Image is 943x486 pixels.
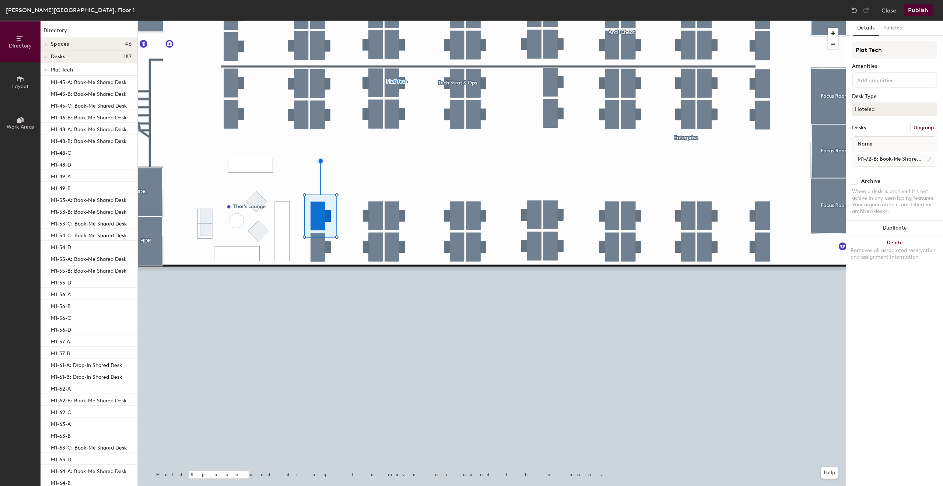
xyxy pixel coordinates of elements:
[51,372,122,380] p: M1-61-B: Drop-In Shared Desk
[856,75,922,84] input: Add amenities
[51,242,71,251] p: M1-54-D
[51,136,127,144] p: M1-48-B: Book-Me Shared Desk
[9,43,32,49] span: Directory
[51,171,71,180] p: M1-49-A
[904,4,933,16] button: Publish
[7,124,34,130] span: Work Areas
[862,7,870,14] img: Redo
[51,360,122,368] p: M1-61-A: Drop-In Shared Desk
[51,419,71,427] p: M1-63-A
[6,6,135,15] div: [PERSON_NAME][GEOGRAPHIC_DATA], Floor 1
[846,221,943,235] button: Duplicate
[51,112,127,121] p: M1-46-B: Book-Me Shared Desk
[51,254,127,262] p: M1-55-A: Book-Me Shared Desk
[881,4,896,16] button: Close
[910,122,937,134] button: Ungroup
[852,94,937,99] div: Desk Type
[51,195,127,203] p: M1-53-A: Book-Me Shared Desk
[12,83,29,90] span: Layout
[51,407,71,416] p: M1-62-C
[861,178,880,184] div: Archive
[51,348,70,357] p: M1-57-B
[51,395,127,404] p: M1-62-B: Book-Me Shared Desk
[51,277,71,286] p: M1-55-D
[51,289,71,298] p: M1-56-A
[51,160,71,168] p: M1-48-D
[51,218,127,227] p: M1-53-C: Book-Me Shared Desk
[51,325,71,333] p: M1-56-D
[51,101,127,109] p: M1-45-C: Book-Me Shared Desk
[853,21,879,36] button: Details
[852,63,937,69] div: Amenities
[51,54,65,60] span: Desks
[879,21,906,36] button: Policies
[51,301,71,310] p: M1-56-B
[41,27,137,38] h1: Directory
[51,67,73,73] span: Plat Tech
[851,247,939,261] div: Removes all associated reservation and assignment information
[852,102,937,116] button: Hoteled
[851,7,858,14] img: Undo
[51,183,71,192] p: M1-49-B
[51,384,71,392] p: M1-62-A
[854,137,876,151] span: Name
[51,266,127,274] p: M1-55-B: Book-Me Shared Desk
[51,124,127,133] p: M1-48-A: Book-Me Shared Desk
[821,467,838,479] button: Help
[51,336,70,345] p: M1-57-A
[854,154,935,164] input: Unnamed desk
[124,54,132,60] span: 187
[51,89,127,97] p: M1-45-B: Book-Me Shared Desk
[51,230,127,239] p: M1-54-C: Book-Me Shared Desk
[51,466,127,475] p: M1-64-A: Book-Me Shared Desk
[51,454,71,463] p: M1-63-D
[51,207,127,215] p: M1-53-B: Book-Me Shared Desk
[51,431,71,439] p: M1-63-B
[125,41,132,47] span: 46
[51,41,69,47] span: Spaces
[852,125,866,131] div: Desks
[51,148,71,156] p: M1-48-C
[51,443,127,451] p: M1-63-C: Book-Me Shared Desk
[51,313,71,321] p: M1-56-C
[51,77,127,85] p: M1-45-A: Book-Me Shared Desk
[852,188,937,215] div: When a desk is archived it's not active in any user-facing features. Your organization is not bil...
[846,235,943,268] button: DeleteRemoves all associated reservation and assignment information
